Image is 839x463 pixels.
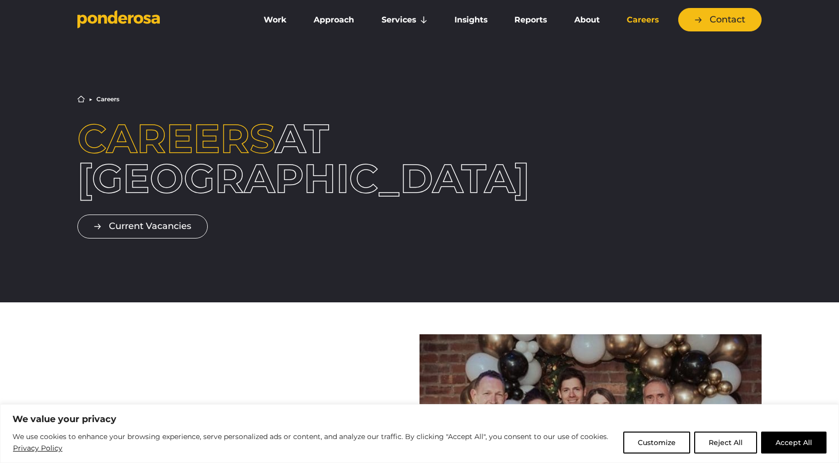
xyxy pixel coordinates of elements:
[761,432,827,454] button: Accept All
[678,8,762,31] a: Contact
[562,9,611,30] a: About
[77,114,275,163] span: Careers
[615,9,670,30] a: Careers
[77,119,354,199] h1: at [GEOGRAPHIC_DATA]
[12,431,616,455] p: We use cookies to enhance your browsing experience, serve personalized ads or content, and analyz...
[623,432,690,454] button: Customize
[370,9,439,30] a: Services
[302,9,366,30] a: Approach
[96,96,119,102] li: Careers
[77,10,237,30] a: Go to homepage
[77,95,85,103] a: Home
[12,413,827,425] p: We value your privacy
[443,9,499,30] a: Insights
[89,96,92,102] li: ▶︎
[694,432,757,454] button: Reject All
[12,442,63,454] a: Privacy Policy
[77,215,208,238] a: Current Vacancies
[252,9,298,30] a: Work
[503,9,558,30] a: Reports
